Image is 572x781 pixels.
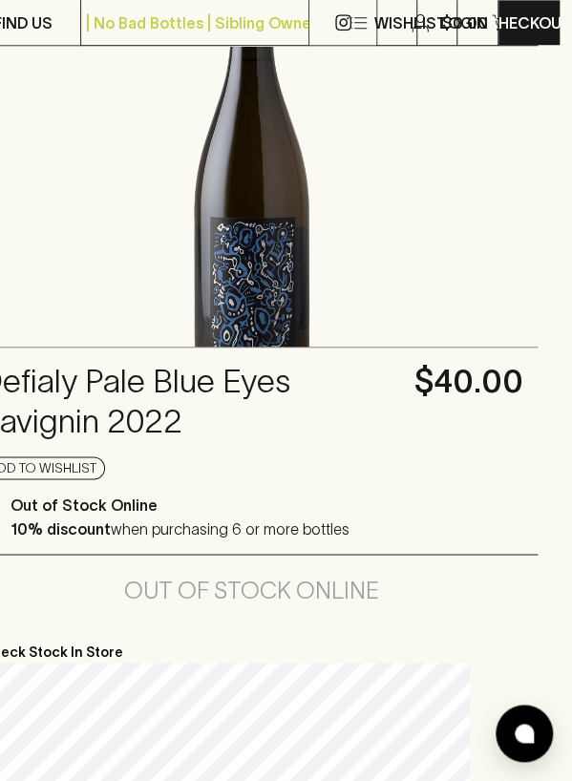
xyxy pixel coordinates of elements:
p: $0.00 [442,11,488,34]
p: when purchasing 6 or more bottles [11,517,350,539]
p: Login [439,11,487,34]
b: 10% discount [11,519,111,537]
p: Out of Stock Online [11,494,158,517]
h5: Out of Stock Online [124,575,379,605]
p: Checkout [486,11,572,34]
p: Wishlist [374,11,447,34]
img: bubble-icon [515,724,534,743]
h4: $40.00 [414,362,523,402]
